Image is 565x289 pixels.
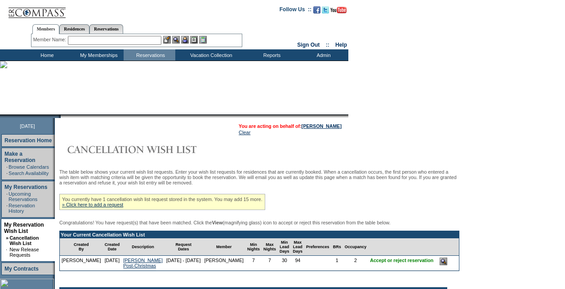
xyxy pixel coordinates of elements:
[60,238,103,256] td: Created By
[239,130,250,135] a: Clear
[20,49,72,61] td: Home
[331,238,343,256] td: BRs
[239,123,342,129] span: You are acting on behalf of:
[343,238,369,256] td: Occupancy
[6,171,8,176] td: ·
[212,220,222,225] b: View
[103,238,122,256] td: Created Date
[32,24,60,34] a: Members
[297,42,320,48] a: Sign Out
[60,231,459,238] td: Your Current Cancellation Wish List
[89,24,123,34] a: Reservations
[322,6,329,13] img: Follow us on Twitter
[331,256,343,271] td: 1
[166,258,201,263] nobr: [DATE] - [DATE]
[330,9,347,14] a: Subscribe to our YouTube Channel
[291,238,305,256] td: Max Lead Days
[245,238,262,256] td: Min Nights
[6,247,9,258] td: ·
[59,194,265,210] div: You currently have 1 cancellation wish list request stored in the system. You may add 15 more.
[262,256,278,271] td: 7
[6,203,8,214] td: ·
[278,256,291,271] td: 30
[61,114,62,118] img: blank.gif
[103,256,122,271] td: [DATE]
[121,238,165,256] td: Description
[6,164,8,170] td: ·
[165,238,203,256] td: Request Dates
[59,140,239,158] img: Cancellation Wish List
[181,36,189,44] img: Impersonate
[6,235,9,241] b: »
[124,49,175,61] td: Reservations
[20,123,35,129] span: [DATE]
[9,171,49,176] a: Search Availability
[9,235,39,246] a: Cancellation Wish List
[59,24,89,34] a: Residences
[335,42,347,48] a: Help
[4,137,52,144] a: Reservation Home
[4,266,39,272] a: My Contracts
[302,123,342,129] a: [PERSON_NAME]
[4,222,44,234] a: My Reservation Wish List
[330,7,347,13] img: Subscribe to our YouTube Channel
[297,49,348,61] td: Admin
[62,202,123,207] a: » Click here to add a request
[58,114,61,118] img: promoShadowLeftCorner.gif
[262,238,278,256] td: Max Nights
[278,238,291,256] td: Min Lead Days
[9,203,35,214] a: Reservation History
[175,49,245,61] td: Vacation Collection
[72,49,124,61] td: My Memberships
[245,256,262,271] td: 7
[60,256,103,271] td: [PERSON_NAME]
[291,256,305,271] td: 94
[440,258,447,265] input: Accept or Reject this Reservation
[370,258,433,263] nobr: Accept or reject reservation
[280,5,311,16] td: Follow Us ::
[313,6,320,13] img: Become our fan on Facebook
[9,191,37,202] a: Upcoming Reservations
[202,238,245,256] td: Member
[123,258,163,268] a: [PERSON_NAME] Post-Christmas
[172,36,180,44] img: View
[202,256,245,271] td: [PERSON_NAME]
[9,247,39,258] a: New Release Requests
[4,151,36,163] a: Make a Reservation
[190,36,198,44] img: Reservations
[343,256,369,271] td: 2
[322,9,329,14] a: Follow us on Twitter
[163,36,171,44] img: b_edit.gif
[245,49,297,61] td: Reports
[6,191,8,202] td: ·
[304,238,331,256] td: Preferences
[9,164,49,170] a: Browse Calendars
[313,9,320,14] a: Become our fan on Facebook
[199,36,207,44] img: b_calculator.gif
[33,36,68,44] div: Member Name:
[4,184,47,190] a: My Reservations
[326,42,329,48] span: ::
